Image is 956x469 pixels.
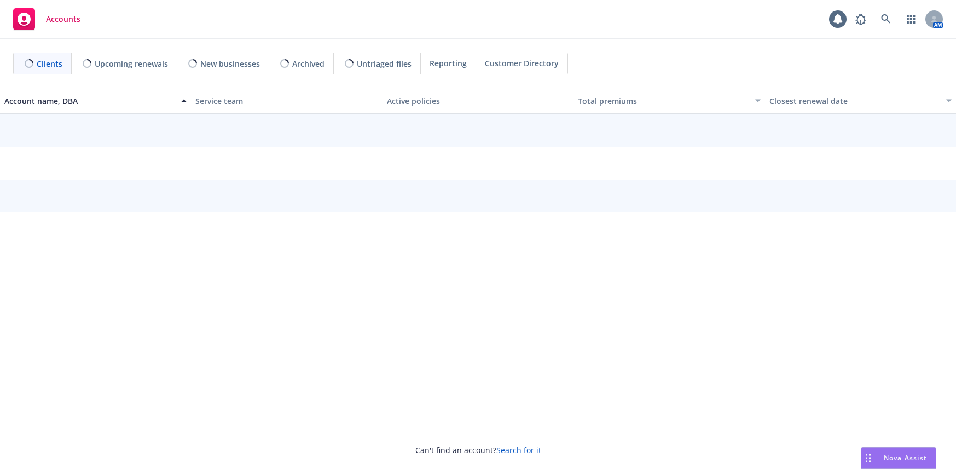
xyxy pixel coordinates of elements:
a: Search [875,8,897,30]
span: Nova Assist [884,453,927,462]
a: Switch app [900,8,922,30]
div: Service team [195,95,378,107]
span: Reporting [430,57,467,69]
div: Active policies [387,95,569,107]
span: Upcoming renewals [95,58,168,70]
a: Accounts [9,4,85,34]
button: Closest renewal date [765,88,956,114]
a: Report a Bug [850,8,872,30]
span: Accounts [46,15,80,24]
span: Can't find an account? [415,444,541,456]
button: Service team [191,88,382,114]
button: Active policies [383,88,573,114]
div: Account name, DBA [4,95,175,107]
span: Clients [37,58,62,70]
a: Search for it [496,445,541,455]
div: Drag to move [861,448,875,468]
button: Nova Assist [861,447,936,469]
span: Archived [292,58,325,70]
div: Closest renewal date [769,95,940,107]
button: Total premiums [573,88,764,114]
span: New businesses [200,58,260,70]
span: Customer Directory [485,57,559,69]
div: Total premiums [578,95,748,107]
span: Untriaged files [357,58,412,70]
